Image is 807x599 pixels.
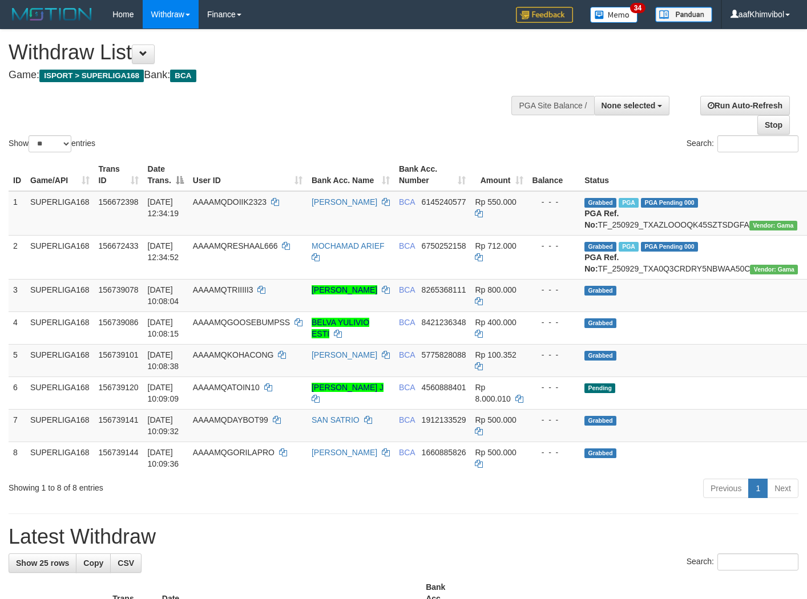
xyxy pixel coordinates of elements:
td: SUPERLIGA168 [26,279,94,311]
button: None selected [594,96,670,115]
span: Rp 500.000 [475,448,516,457]
span: AAAAMQGOOSEBUMPSS [193,318,290,327]
span: Show 25 rows [16,558,69,568]
span: Copy 8421236348 to clipboard [422,318,466,327]
span: BCA [399,350,415,359]
span: ISPORT > SUPERLIGA168 [39,70,144,82]
span: [DATE] 10:09:32 [148,415,179,436]
span: 156739078 [99,285,139,294]
a: SAN SATRIO [312,415,360,424]
td: TF_250929_TXAZLOOOQK45SZTSDGFA [580,191,802,236]
th: Status [580,159,802,191]
b: PGA Ref. No: [584,209,619,229]
span: [DATE] 10:08:15 [148,318,179,338]
span: [DATE] 10:08:04 [148,285,179,306]
span: Grabbed [584,286,616,296]
div: Showing 1 to 8 of 8 entries [9,477,328,493]
td: 2 [9,235,26,279]
a: Show 25 rows [9,553,76,573]
span: Rp 400.000 [475,318,516,327]
span: AAAAMQGORILAPRO [193,448,275,457]
span: BCA [399,415,415,424]
input: Search: [717,553,798,570]
td: 5 [9,344,26,377]
td: SUPERLIGA168 [26,442,94,474]
a: [PERSON_NAME] [312,350,377,359]
th: Balance [528,159,580,191]
th: User ID: activate to sort column ascending [188,159,307,191]
a: Copy [76,553,111,573]
td: 6 [9,377,26,409]
a: [PERSON_NAME] [312,285,377,294]
label: Search: [687,135,798,152]
td: SUPERLIGA168 [26,344,94,377]
span: 156739086 [99,318,139,327]
span: [DATE] 12:34:19 [148,197,179,218]
a: [PERSON_NAME] [312,448,377,457]
img: panduan.png [655,7,712,22]
div: - - - [532,196,576,208]
img: Feedback.jpg [516,7,573,23]
span: Rp 500.000 [475,415,516,424]
td: SUPERLIGA168 [26,191,94,236]
a: Next [767,479,798,498]
span: Grabbed [584,198,616,208]
div: - - - [532,382,576,393]
span: AAAAMQRESHAAL666 [193,241,278,250]
th: Bank Acc. Name: activate to sort column ascending [307,159,394,191]
span: AAAAMQATOIN10 [193,383,260,392]
span: BCA [399,197,415,207]
span: Copy 4560888401 to clipboard [422,383,466,392]
a: BELVA YULIVIO ESTI [312,318,369,338]
td: 8 [9,442,26,474]
span: BCA [399,241,415,250]
span: 156672433 [99,241,139,250]
span: Rp 800.000 [475,285,516,294]
span: Marked by aafsoycanthlai [619,242,639,252]
span: AAAAMQDOIIK2323 [193,197,267,207]
h1: Latest Withdraw [9,525,798,548]
span: Rp 712.000 [475,241,516,250]
span: Copy 8265368111 to clipboard [422,285,466,294]
td: TF_250929_TXA0Q3CRDRY5NBWAA50C [580,235,802,279]
span: [DATE] 10:09:36 [148,448,179,468]
th: Game/API: activate to sort column ascending [26,159,94,191]
img: MOTION_logo.png [9,6,95,23]
span: Copy 1912133529 to clipboard [422,415,466,424]
a: Run Auto-Refresh [700,96,790,115]
a: 1 [748,479,768,498]
th: Amount: activate to sort column ascending [470,159,527,191]
td: 1 [9,191,26,236]
div: - - - [532,317,576,328]
label: Show entries [9,135,95,152]
label: Search: [687,553,798,570]
div: - - - [532,447,576,458]
th: Date Trans.: activate to sort column descending [143,159,188,191]
span: 156739101 [99,350,139,359]
span: BCA [399,285,415,294]
span: AAAAMQTRIIIII3 [193,285,253,294]
input: Search: [717,135,798,152]
td: SUPERLIGA168 [26,235,94,279]
td: SUPERLIGA168 [26,311,94,344]
span: PGA Pending [641,198,698,208]
span: Copy [83,558,103,568]
span: 34 [630,3,645,13]
span: BCA [399,318,415,327]
b: PGA Ref. No: [584,253,619,273]
td: SUPERLIGA168 [26,377,94,409]
span: Copy 1660885826 to clipboard [422,448,466,457]
span: Pending [584,383,615,393]
td: SUPERLIGA168 [26,409,94,442]
span: Grabbed [584,416,616,426]
span: 156739120 [99,383,139,392]
span: CSV [118,558,134,568]
span: Grabbed [584,351,616,361]
span: Rp 550.000 [475,197,516,207]
span: Vendor URL: https://trx31.1velocity.biz [750,265,798,274]
span: Rp 8.000.010 [475,383,510,403]
span: Copy 5775828088 to clipboard [422,350,466,359]
a: CSV [110,553,142,573]
span: BCA [399,383,415,392]
select: Showentries [29,135,71,152]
